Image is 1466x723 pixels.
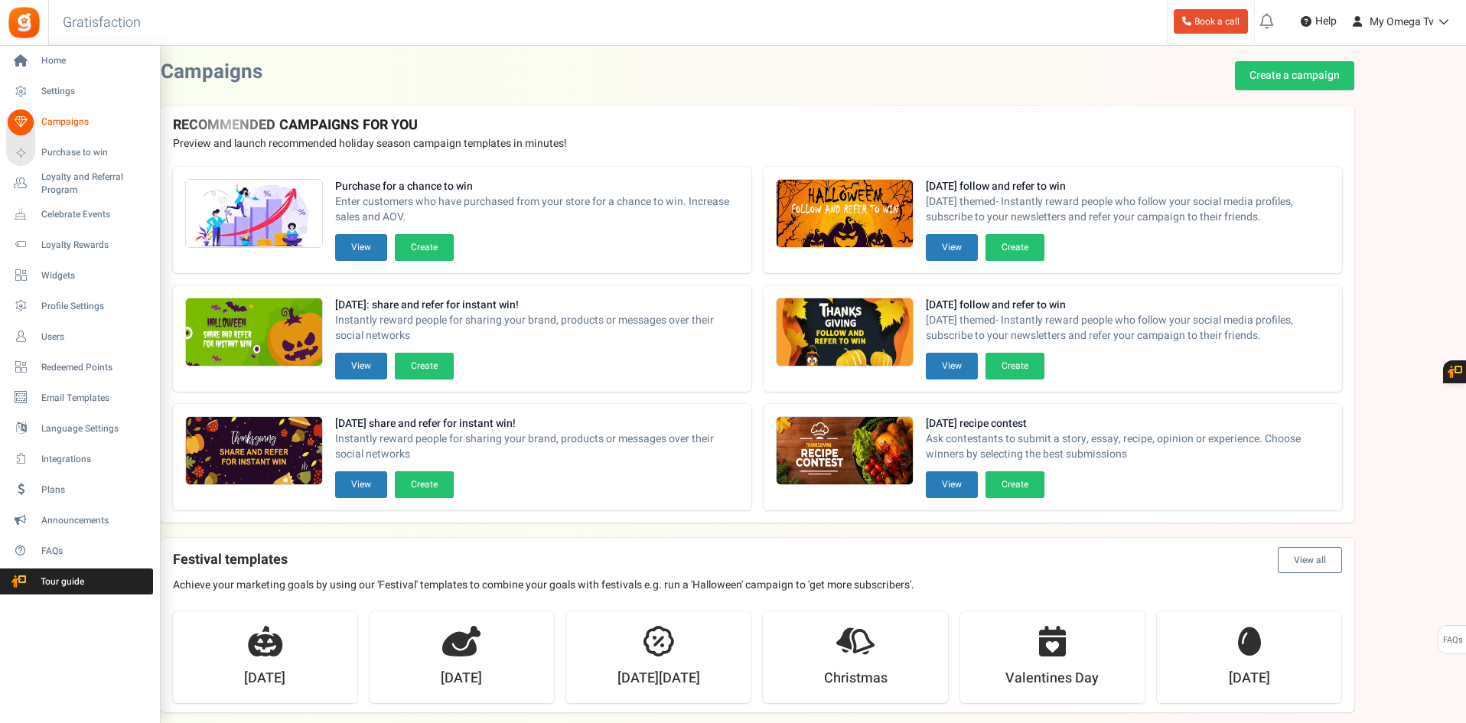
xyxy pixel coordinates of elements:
[824,669,888,689] strong: Christmas
[335,353,387,379] button: View
[335,416,739,432] strong: [DATE] share and refer for instant win!
[186,298,322,367] img: Recommended Campaigns
[926,416,1330,432] strong: [DATE] recipe contest
[926,471,978,498] button: View
[335,234,387,261] button: View
[985,234,1044,261] button: Create
[395,471,454,498] button: Create
[926,298,1330,313] strong: [DATE] follow and refer to win
[926,179,1330,194] strong: [DATE] follow and refer to win
[335,179,739,194] strong: Purchase for a chance to win
[173,118,1342,133] h4: RECOMMENDED CAMPAIGNS FOR YOU
[6,415,153,441] a: Language Settings
[41,171,153,197] span: Loyalty and Referral Program
[6,385,153,411] a: Email Templates
[777,417,913,486] img: Recommended Campaigns
[395,234,454,261] button: Create
[186,180,322,249] img: Recommended Campaigns
[41,54,148,67] span: Home
[6,446,153,472] a: Integrations
[173,547,1342,573] h4: Festival templates
[41,85,148,98] span: Settings
[173,578,1342,593] p: Achieve your marketing goals by using our 'Festival' templates to combine your goals with festiva...
[6,48,153,74] a: Home
[617,669,700,689] strong: [DATE][DATE]
[926,313,1330,344] span: [DATE] themed- Instantly reward people who follow your social media profiles, subscribe to your n...
[1295,9,1343,34] a: Help
[1278,547,1342,573] button: View all
[335,471,387,498] button: View
[985,471,1044,498] button: Create
[926,194,1330,225] span: [DATE] themed- Instantly reward people who follow your social media profiles, subscribe to your n...
[926,234,978,261] button: View
[1174,9,1248,34] a: Book a call
[41,116,148,129] span: Campaigns
[41,545,148,558] span: FAQs
[1229,669,1270,689] strong: [DATE]
[46,8,158,38] h3: Gratisfaction
[1005,669,1099,689] strong: Valentines Day
[41,331,148,344] span: Users
[6,324,153,350] a: Users
[6,232,153,258] a: Loyalty Rewards
[6,79,153,105] a: Settings
[41,239,148,252] span: Loyalty Rewards
[395,353,454,379] button: Create
[1311,14,1337,29] span: Help
[41,484,148,497] span: Plans
[41,208,148,221] span: Celebrate Events
[41,146,148,159] span: Purchase to win
[41,514,148,527] span: Announcements
[6,171,153,197] a: Loyalty and Referral Program
[1235,61,1354,90] a: Create a campaign
[41,453,148,466] span: Integrations
[1370,14,1434,30] span: My Omega Tv
[173,136,1342,151] p: Preview and launch recommended holiday season campaign templates in minutes!
[6,507,153,533] a: Announcements
[6,140,153,166] a: Purchase to win
[335,313,739,344] span: Instantly reward people for sharing your brand, products or messages over their social networks
[6,262,153,288] a: Widgets
[1442,626,1463,655] span: FAQs
[335,432,739,462] span: Instantly reward people for sharing your brand, products or messages over their social networks
[777,298,913,367] img: Recommended Campaigns
[41,361,148,374] span: Redeemed Points
[6,109,153,135] a: Campaigns
[41,392,148,405] span: Email Templates
[41,422,148,435] span: Language Settings
[926,353,978,379] button: View
[6,354,153,380] a: Redeemed Points
[6,477,153,503] a: Plans
[161,61,262,83] h2: Campaigns
[6,293,153,319] a: Profile Settings
[41,269,148,282] span: Widgets
[6,538,153,564] a: FAQs
[441,669,482,689] strong: [DATE]
[926,432,1330,462] span: Ask contestants to submit a story, essay, recipe, opinion or experience. Choose winners by select...
[41,300,148,313] span: Profile Settings
[7,5,41,40] img: Gratisfaction
[985,353,1044,379] button: Create
[335,194,739,225] span: Enter customers who have purchased from your store for a chance to win. Increase sales and AOV.
[777,180,913,249] img: Recommended Campaigns
[7,575,114,588] span: Tour guide
[186,417,322,486] img: Recommended Campaigns
[6,201,153,227] a: Celebrate Events
[244,669,285,689] strong: [DATE]
[335,298,739,313] strong: [DATE]: share and refer for instant win!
